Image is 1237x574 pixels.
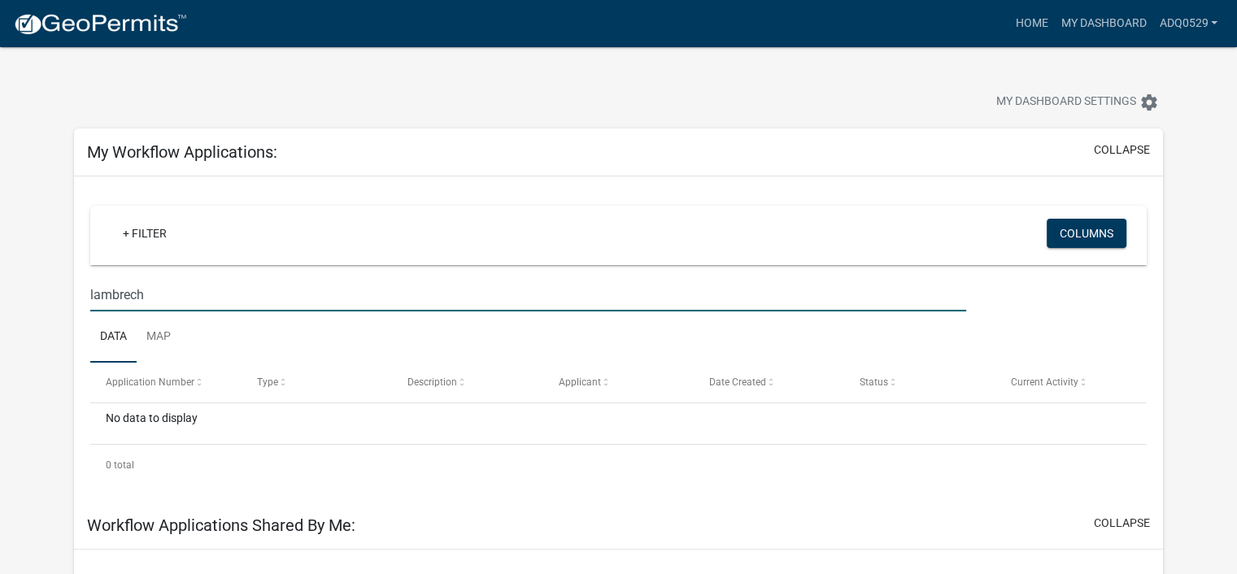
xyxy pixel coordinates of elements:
[996,93,1136,112] span: My Dashboard Settings
[87,142,277,162] h5: My Workflow Applications:
[1047,219,1126,248] button: Columns
[90,363,241,402] datatable-header-cell: Application Number
[1008,8,1054,39] a: Home
[709,376,766,388] span: Date Created
[559,376,601,388] span: Applicant
[407,376,457,388] span: Description
[74,176,1163,502] div: collapse
[90,403,1147,444] div: No data to display
[1152,8,1224,39] a: adq0529
[90,311,137,363] a: Data
[110,219,180,248] a: + Filter
[241,363,391,402] datatable-header-cell: Type
[1094,141,1150,159] button: collapse
[542,363,693,402] datatable-header-cell: Applicant
[694,363,844,402] datatable-header-cell: Date Created
[90,445,1147,485] div: 0 total
[137,311,181,363] a: Map
[87,515,355,535] h5: Workflow Applications Shared By Me:
[1011,376,1078,388] span: Current Activity
[257,376,278,388] span: Type
[1094,515,1150,532] button: collapse
[983,86,1172,118] button: My Dashboard Settingssettings
[392,363,542,402] datatable-header-cell: Description
[1054,8,1152,39] a: My Dashboard
[106,376,194,388] span: Application Number
[90,278,966,311] input: Search for applications
[860,376,888,388] span: Status
[995,363,1146,402] datatable-header-cell: Current Activity
[844,363,995,402] datatable-header-cell: Status
[1139,93,1159,112] i: settings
